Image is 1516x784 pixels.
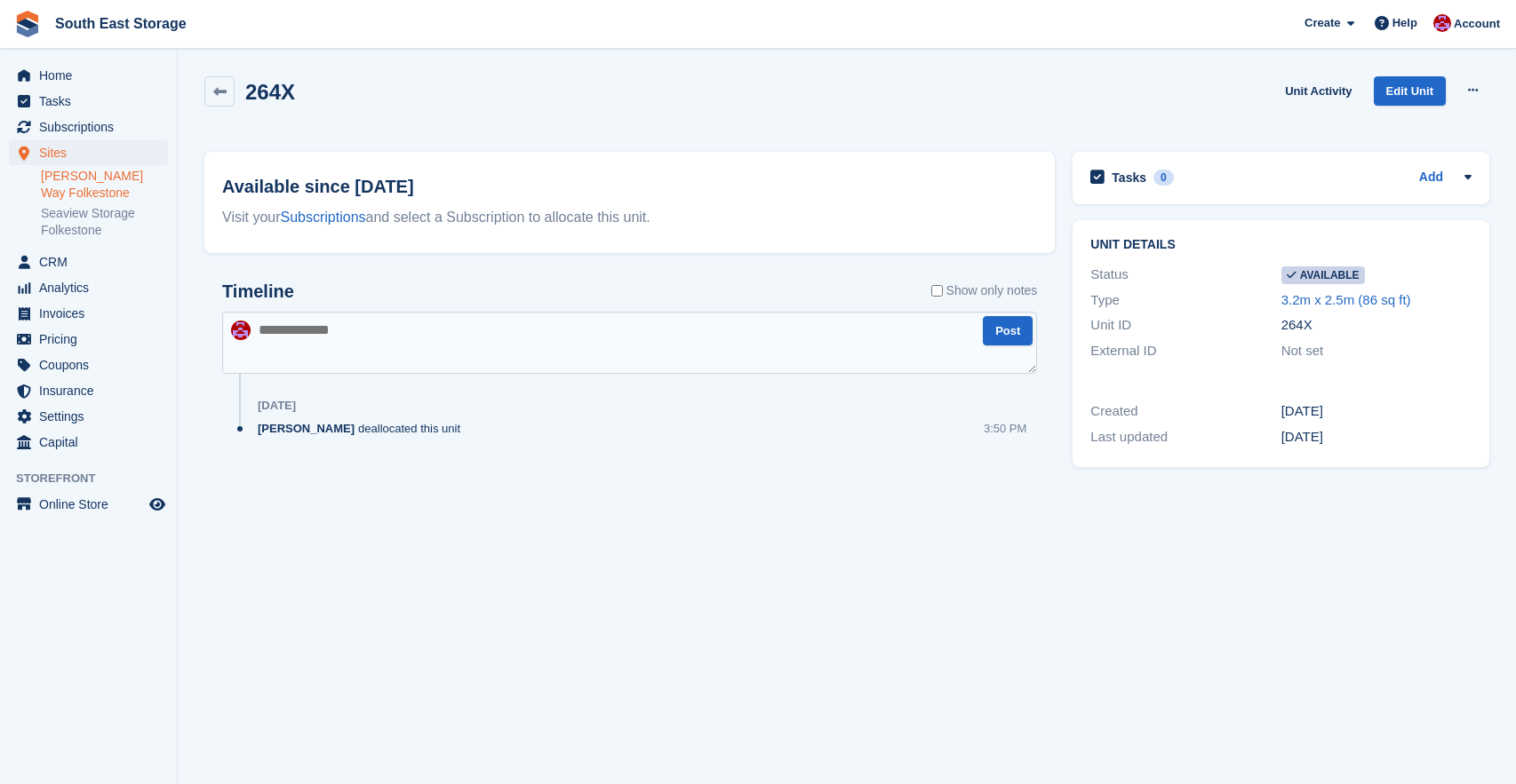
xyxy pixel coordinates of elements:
[1392,14,1417,32] span: Help
[9,249,168,274] a: menu
[9,140,168,165] a: menu
[9,327,168,352] a: menu
[9,275,168,300] a: menu
[1281,401,1472,422] div: [DATE]
[1374,76,1446,106] a: Edit Unit
[39,492,146,517] span: Online Store
[1278,76,1359,106] a: Unit Activity
[1419,168,1443,188] a: Add
[1090,265,1281,285] div: Status
[39,275,146,300] span: Analytics
[231,321,251,340] img: Roger Norris
[1281,341,1472,361] div: Not set
[41,205,168,239] a: Seaview Storage Folkestone
[1153,170,1174,186] div: 0
[1090,315,1281,336] div: Unit ID
[9,63,168,88] a: menu
[9,378,168,403] a: menu
[281,210,366,225] a: Subscriptions
[1090,290,1281,311] div: Type
[9,352,168,377] a: menu
[9,404,168,429] a: menu
[1090,401,1281,422] div: Created
[222,173,1037,200] h2: Available since [DATE]
[258,420,469,437] div: deallocated this unit
[931,281,943,300] input: Show only notes
[39,352,146,377] span: Coupons
[39,404,146,429] span: Settings
[1090,341,1281,361] div: External ID
[39,378,146,403] span: Insurance
[1454,15,1500,33] span: Account
[984,420,1026,437] div: 3:50 PM
[9,492,168,517] a: menu
[14,11,41,37] img: stora-icon-8386f47178a22dfd0bd8f6a31ec36ba5ce8667c1dd55bd0f319d3a0aa187defe.svg
[1281,292,1411,307] a: 3.2m x 2.5m (86 sq ft)
[39,301,146,326] span: Invoices
[1281,266,1365,284] span: Available
[245,80,295,104] h2: 264X
[9,115,168,139] a: menu
[41,168,168,202] a: [PERSON_NAME] Way Folkestone
[258,399,296,413] div: [DATE]
[1112,170,1146,186] h2: Tasks
[39,140,146,165] span: Sites
[1090,427,1281,447] div: Last updated
[222,281,294,302] h2: Timeline
[222,207,1037,228] div: Visit your and select a Subscription to allocate this unit.
[983,316,1033,345] button: Post
[39,115,146,139] span: Subscriptions
[9,430,168,455] a: menu
[147,494,168,515] a: Preview store
[9,89,168,114] a: menu
[9,301,168,326] a: menu
[39,89,146,114] span: Tasks
[48,9,194,38] a: South East Storage
[39,430,146,455] span: Capital
[258,420,355,437] span: [PERSON_NAME]
[16,470,177,487] span: Storefront
[39,63,146,88] span: Home
[931,281,1038,300] label: Show only notes
[1305,14,1340,32] span: Create
[1281,427,1472,447] div: [DATE]
[39,249,146,274] span: CRM
[1433,14,1451,32] img: Roger Norris
[1281,315,1472,336] div: 264X
[39,327,146,352] span: Pricing
[1090,238,1472,252] h2: Unit details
